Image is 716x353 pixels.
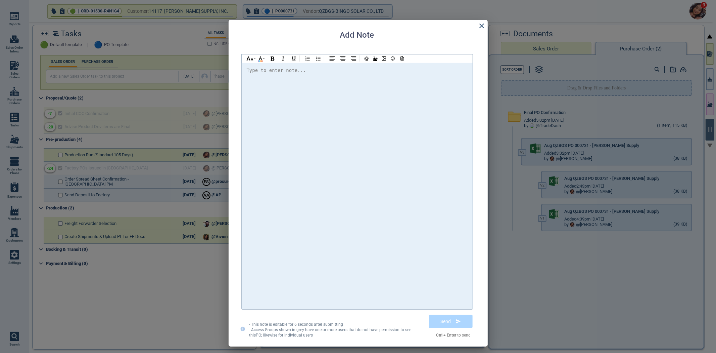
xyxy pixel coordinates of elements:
[340,56,346,61] img: AC
[373,56,378,61] img: /
[329,56,335,61] img: AL
[263,58,265,59] img: ad
[365,56,369,61] img: @
[382,56,386,61] img: img
[246,56,254,61] img: hl
[280,56,286,62] img: I
[391,56,395,61] img: emoji
[436,333,457,338] strong: Ctrl + Enter
[249,327,411,338] span: - Access Groups shown in grey have one or more users that do not have permission to see this PO ;...
[247,66,306,75] div: Type to enter note...
[291,56,297,62] img: U
[270,56,275,62] img: B
[351,56,356,61] img: AR
[259,56,262,60] img: AIcon
[254,58,256,59] img: ad
[436,333,471,338] label: to send
[340,31,374,40] h2: Add Note
[249,322,343,327] span: - This note is editable for 6 seconds after submitting
[305,56,311,62] img: NL
[316,56,321,62] img: BL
